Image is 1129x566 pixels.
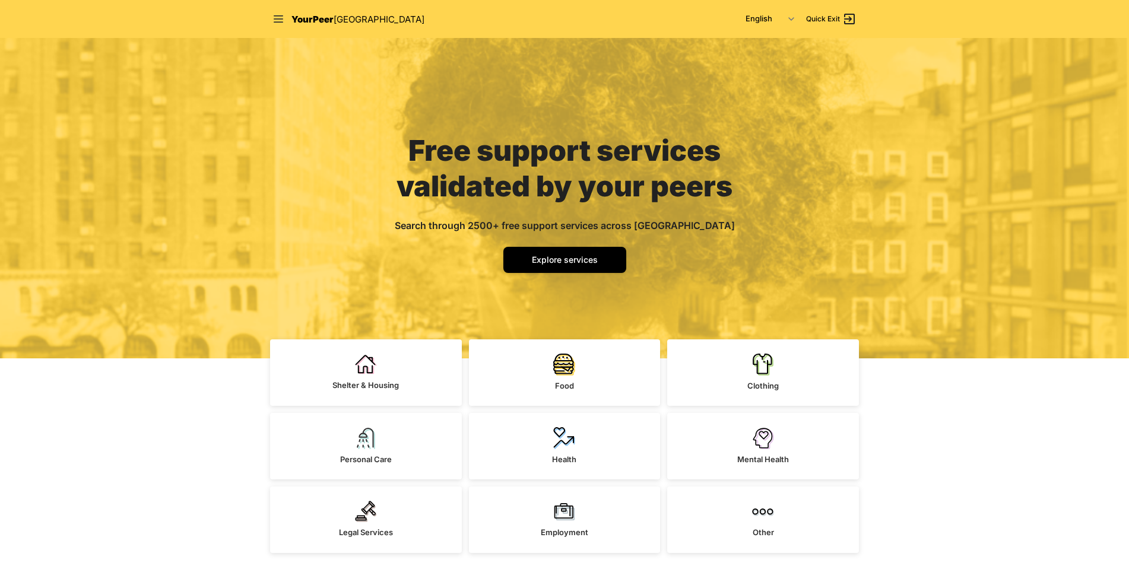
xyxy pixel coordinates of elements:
[469,486,661,553] a: Employment
[339,527,393,537] span: Legal Services
[270,339,462,406] a: Shelter & Housing
[334,14,424,25] span: [GEOGRAPHIC_DATA]
[737,454,789,464] span: Mental Health
[397,133,732,203] span: Free support services validated by your peers
[753,527,774,537] span: Other
[469,413,661,479] a: Health
[503,247,626,273] a: Explore services
[291,14,334,25] span: YourPeer
[332,380,399,390] span: Shelter & Housing
[270,486,462,553] a: Legal Services
[340,454,392,464] span: Personal Care
[291,12,424,27] a: YourPeer[GEOGRAPHIC_DATA]
[552,454,576,464] span: Health
[395,220,735,231] span: Search through 2500+ free support services across [GEOGRAPHIC_DATA]
[469,339,661,406] a: Food
[541,527,588,537] span: Employment
[555,381,574,390] span: Food
[270,413,462,479] a: Personal Care
[806,14,840,24] span: Quick Exit
[806,12,857,26] a: Quick Exit
[667,413,859,479] a: Mental Health
[667,339,859,406] a: Clothing
[747,381,779,390] span: Clothing
[532,255,598,265] span: Explore services
[667,486,859,553] a: Other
